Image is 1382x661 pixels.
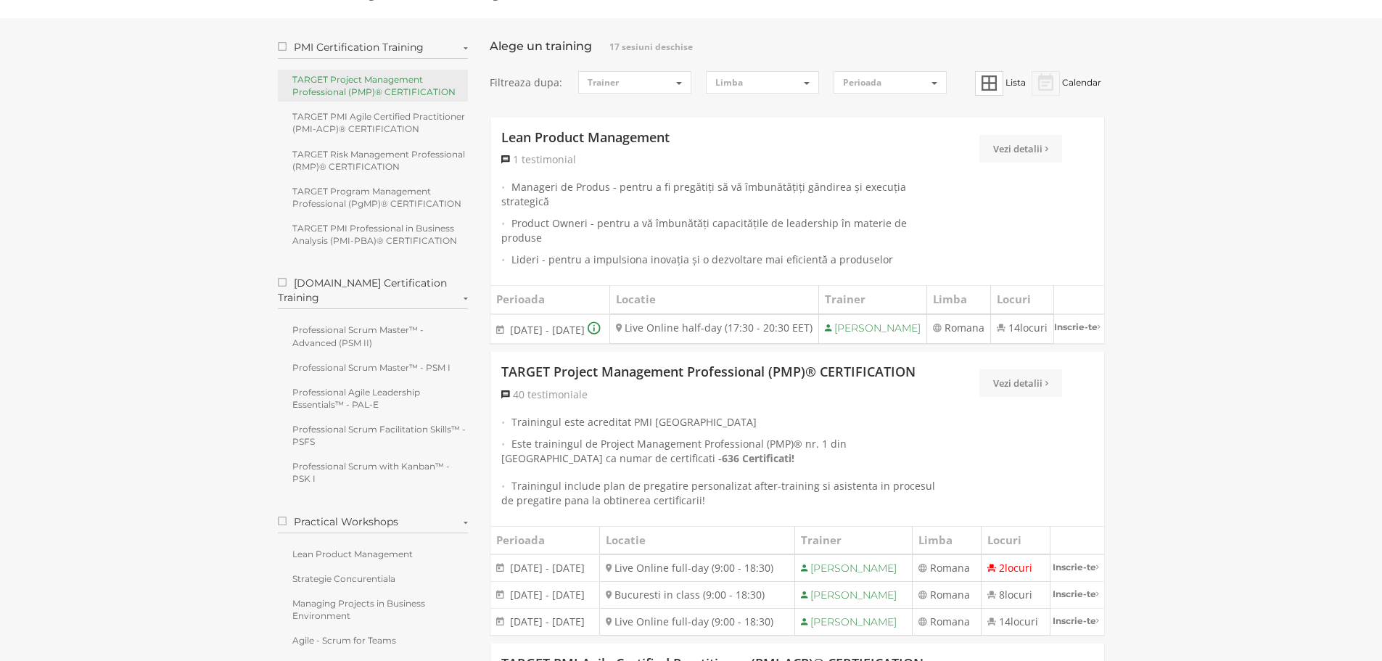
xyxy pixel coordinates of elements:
label: PMI Certification Training [278,40,469,59]
td: Romana [912,554,982,582]
strong: 636 Certificati! [722,451,794,465]
a: TARGET Project Management Professional (PMP)® CERTIFICATION [278,70,469,102]
a: TARGET Risk Management Professional (RMP)® CERTIFICATION [278,144,469,176]
td: 14 [991,314,1054,344]
li: Trainingul include plan de pregatire personalizat after-training si asistenta in procesul de preg... [501,479,939,508]
a: 636 Certificati! [722,451,794,466]
td: Romana [927,314,991,344]
span: locuri [1005,588,1032,602]
label: Practical Workshops [278,514,469,533]
a: Professional Agile Leadership Essentials™ - PAL-E [278,382,469,414]
span: 1 testimonial [513,152,576,166]
th: Trainer [819,286,927,314]
a: TARGET PMI Agile Certified Practitioner (PMI-ACP)® CERTIFICATION [278,107,469,139]
th: Perioada [490,526,599,554]
th: Locatie [599,526,794,554]
button: Trainer [578,71,691,94]
td: [PERSON_NAME] [794,581,912,608]
a: TARGET Project Management Professional (PMP)® CERTIFICATION [501,363,916,382]
th: Locatie [610,286,819,314]
li: Manageri de Produs - pentru a fi pregătiți să vă îmbunătățiți gândirea și execuția strategică [501,180,939,209]
li: Este trainingul de Project Management Professional (PMP)® nr. 1 din [GEOGRAPHIC_DATA] ca numar de... [501,437,939,472]
td: 14 [982,608,1050,635]
a: Vezi detalii [979,369,1062,397]
button: Perioada [834,71,947,94]
a: Professional Scrum Master™ - Advanced (PSM II) [278,320,469,352]
td: Live Online full-day (9:00 - 18:30) [599,554,794,582]
a: Professional Scrum Facilitation Skills™ - PSFS [278,419,469,451]
td: Romana [912,581,982,608]
span: [DATE] - [DATE] [510,323,585,337]
td: 2 [982,554,1050,582]
a: Inscrie-te [1050,582,1104,606]
button: Limba [706,71,819,94]
bdi: Alege un training [490,39,592,53]
td: [PERSON_NAME] [794,608,912,635]
td: 8 [982,581,1050,608]
li: Lideri - pentru a impulsiona inovația și o dezvoltare mai eficientă a produselor [501,253,939,267]
a: TARGET PMI Professional in Business Analysis (PMI-PBA)® CERTIFICATION [278,218,469,250]
td: Live Online full-day (9:00 - 18:30) [599,608,794,635]
th: Locuri [982,526,1050,554]
span: Filtreaza dupa: [490,75,564,90]
label: [DOMAIN_NAME] Certification Training [278,276,469,309]
td: Romana [912,608,982,635]
a: 40 testimoniale [501,387,588,402]
a: 1 testimonial [501,152,576,167]
a: TARGET Program Management Professional (PgMP)® CERTIFICATION [278,181,469,213]
td: Bucuresti in class (9:00 - 18:30) [599,581,794,608]
td: [PERSON_NAME] [794,554,912,582]
span: Lista [1005,77,1026,88]
li: Product Owneri - pentru a vă îmbunătăți capacitățile de leadership în materie de produse [501,216,939,245]
span: locuri [1020,321,1048,334]
a: Professional Scrum with Kanban™ - PSK I [278,456,469,488]
a: Lean Product Management [278,544,469,564]
span: [DATE] - [DATE] [510,615,585,628]
a: Inscrie-te [1050,555,1104,579]
a: Inscrie-te [1050,609,1104,633]
span: locuri [1005,561,1032,575]
span: [DATE] - [DATE] [510,561,585,575]
a: Calendar [1032,77,1101,88]
a: Inscrie-te [1054,315,1103,339]
span: Calendar [1062,77,1101,88]
a: Managing Projects in Business Environment [278,594,469,625]
th: Trainer [794,526,912,554]
a: Vezi detalii [979,135,1062,163]
a: Strategie Concurentiala [278,569,469,588]
td: [PERSON_NAME] [819,314,927,344]
span: 40 testimoniale [513,387,588,401]
span: 17 sesiuni deschise [609,41,693,53]
td: Live Online half-day (17:30 - 20:30 EET) [610,314,819,344]
th: Limba [912,526,982,554]
span: [DATE] - [DATE] [510,588,585,602]
li: Trainingul este acreditat PMI [GEOGRAPHIC_DATA] [501,415,939,430]
th: Limba [927,286,991,314]
a: Agile - Scrum for Teams [278,631,469,650]
th: Locuri [991,286,1054,314]
a: Professional Scrum Master™ - PSM I [278,358,469,377]
a: Lean Product Management [501,128,670,147]
span: locuri [1011,615,1038,628]
a: Lista [975,77,1028,88]
th: Perioada [490,286,610,314]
